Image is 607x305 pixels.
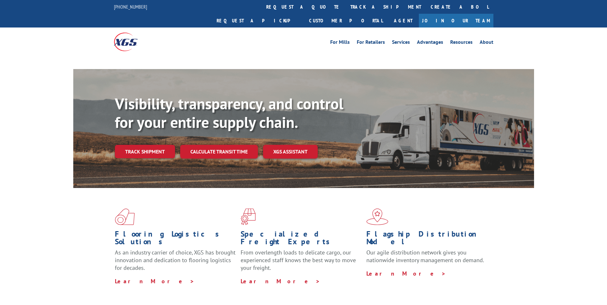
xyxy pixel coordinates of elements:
span: Our agile distribution network gives you nationwide inventory management on demand. [366,249,484,264]
h1: Specialized Freight Experts [241,230,362,249]
img: xgs-icon-flagship-distribution-model-red [366,208,388,225]
a: Learn More > [115,278,195,285]
a: Agent [387,14,419,27]
h1: Flagship Distribution Model [366,230,487,249]
a: For Retailers [357,40,385,47]
span: As an industry carrier of choice, XGS has brought innovation and dedication to flooring logistics... [115,249,236,271]
h1: Flooring Logistics Solutions [115,230,236,249]
a: XGS ASSISTANT [263,145,318,159]
p: From overlength loads to delicate cargo, our experienced staff knows the best way to move your fr... [241,249,362,277]
b: Visibility, transparency, and control for your entire supply chain. [115,94,343,132]
img: xgs-icon-total-supply-chain-intelligence-red [115,208,135,225]
a: Calculate transit time [180,145,258,159]
a: Track shipment [115,145,175,158]
a: Learn More > [241,278,320,285]
a: Resources [450,40,473,47]
a: About [480,40,493,47]
a: Learn More > [366,270,446,277]
a: Customer Portal [304,14,387,27]
a: [PHONE_NUMBER] [114,4,147,10]
a: Request a pickup [212,14,304,27]
a: For Mills [330,40,350,47]
a: Advantages [417,40,443,47]
a: Services [392,40,410,47]
a: Join Our Team [419,14,493,27]
img: xgs-icon-focused-on-flooring-red [241,208,256,225]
